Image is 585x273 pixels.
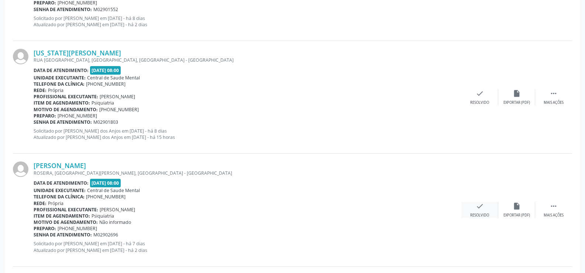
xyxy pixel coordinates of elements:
b: Item de agendamento: [34,100,90,106]
span: Psiquiatria [92,100,114,106]
p: Solicitado por [PERSON_NAME] em [DATE] - há 8 dias Atualizado por [PERSON_NAME] em [DATE] - há 2 ... [34,15,461,28]
span: Própria [48,87,63,93]
b: Rede: [34,87,47,93]
div: Exportar (PDF) [503,213,530,218]
p: Solicitado por [PERSON_NAME] dos Anjos em [DATE] - há 8 dias Atualizado por [PERSON_NAME] dos Anj... [34,128,461,140]
div: RUA [GEOGRAPHIC_DATA], [GEOGRAPHIC_DATA], [GEOGRAPHIC_DATA] - [GEOGRAPHIC_DATA] [34,57,461,63]
span: M02901552 [93,6,118,13]
img: img [13,49,28,64]
a: [PERSON_NAME] [34,161,86,170]
div: Resolvido [470,100,489,105]
span: [PHONE_NUMBER] [86,81,125,87]
span: [PHONE_NUMBER] [58,113,97,119]
b: Telefone da clínica: [34,81,85,87]
b: Rede: [34,200,47,207]
span: [DATE] 08:00 [90,66,121,75]
span: Psiquiatria [92,213,114,219]
span: Central de Saude Mental [87,187,140,194]
b: Senha de atendimento: [34,119,92,125]
p: Solicitado por [PERSON_NAME] em [DATE] - há 7 dias Atualizado por [PERSON_NAME] em [DATE] - há 2 ... [34,240,461,253]
i: check [476,202,484,210]
span: M02901803 [93,119,118,125]
div: Exportar (PDF) [503,100,530,105]
b: Senha de atendimento: [34,232,92,238]
b: Motivo de agendamento: [34,219,98,225]
div: Mais ações [544,100,564,105]
span: [PHONE_NUMBER] [99,106,139,113]
b: Preparo: [34,113,56,119]
div: Resolvido [470,213,489,218]
b: Profissional executante: [34,207,98,213]
span: Não informado [99,219,131,225]
b: Telefone da clínica: [34,194,85,200]
div: ROSEIRA, [GEOGRAPHIC_DATA][PERSON_NAME], [GEOGRAPHIC_DATA] - [GEOGRAPHIC_DATA] [34,170,461,176]
b: Data de atendimento: [34,180,89,186]
i:  [550,89,558,98]
span: [PHONE_NUMBER] [58,225,97,232]
b: Data de atendimento: [34,67,89,74]
b: Preparo: [34,225,56,232]
i:  [550,202,558,210]
span: Própria [48,200,63,207]
i: insert_drive_file [513,89,521,98]
b: Motivo de agendamento: [34,106,98,113]
span: [DATE] 08:00 [90,179,121,187]
span: M02902696 [93,232,118,238]
span: [PHONE_NUMBER] [86,194,125,200]
i: check [476,89,484,98]
b: Senha de atendimento: [34,6,92,13]
img: img [13,161,28,177]
i: insert_drive_file [513,202,521,210]
span: [PERSON_NAME] [100,93,135,100]
b: Unidade executante: [34,75,86,81]
div: Mais ações [544,213,564,218]
a: [US_STATE][PERSON_NAME] [34,49,121,57]
span: [PERSON_NAME] [100,207,135,213]
b: Unidade executante: [34,187,86,194]
b: Item de agendamento: [34,213,90,219]
b: Profissional executante: [34,93,98,100]
span: Central de Saude Mental [87,75,140,81]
